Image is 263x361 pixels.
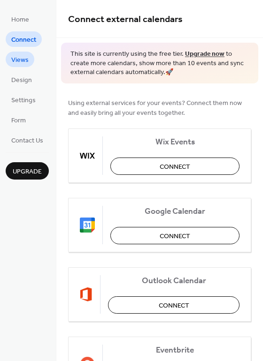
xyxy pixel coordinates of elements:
[80,218,95,233] img: google
[11,35,36,45] span: Connect
[11,96,36,105] span: Settings
[160,162,190,172] span: Connect
[6,11,35,27] a: Home
[6,72,38,87] a: Design
[11,116,26,126] span: Form
[108,276,240,286] span: Outlook Calendar
[80,287,93,302] img: outlook
[160,231,190,241] span: Connect
[110,158,240,175] button: Connect
[6,112,31,128] a: Form
[11,75,32,85] span: Design
[110,227,240,244] button: Connect
[6,132,49,148] a: Contact Us
[6,92,41,107] a: Settings
[6,52,34,67] a: Views
[110,345,240,355] span: Eventbrite
[70,50,249,77] span: This site is currently using the free tier. to create more calendars, show more than 10 events an...
[108,296,240,314] button: Connect
[68,10,183,29] span: Connect external calendars
[80,148,95,163] img: wix
[11,136,43,146] span: Contact Us
[6,162,49,180] button: Upgrade
[110,206,240,216] span: Google Calendar
[110,137,240,147] span: Wix Events
[11,15,29,25] span: Home
[68,98,251,118] span: Using external services for your events? Connect them now and easily bring all your events together.
[159,301,189,310] span: Connect
[6,31,42,47] a: Connect
[11,55,29,65] span: Views
[185,48,224,60] a: Upgrade now
[13,167,42,177] span: Upgrade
